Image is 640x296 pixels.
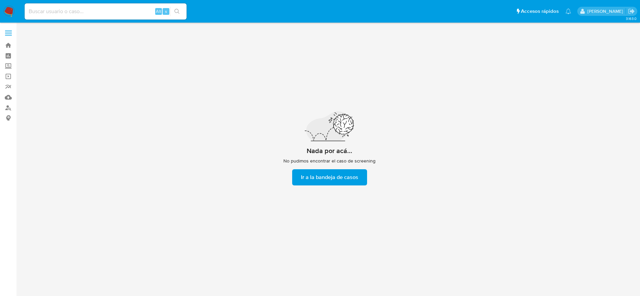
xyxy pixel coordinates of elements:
a: Notificaciones [565,8,571,14]
span: Ir a la bandeja de casos [301,170,358,185]
h2: Nada por acá... [307,147,352,155]
button: Ir a la bandeja de casos [292,169,367,185]
span: Accesos rápidos [521,8,559,15]
p: ext_royacach@mercadolibre.com [587,8,625,14]
input: Buscar usuario o caso... [25,7,187,16]
span: s [165,8,167,14]
a: Salir [628,8,635,15]
button: search-icon [170,7,184,16]
span: No pudimos encontrar el caso de screening [283,158,375,164]
span: Alt [156,8,161,14]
